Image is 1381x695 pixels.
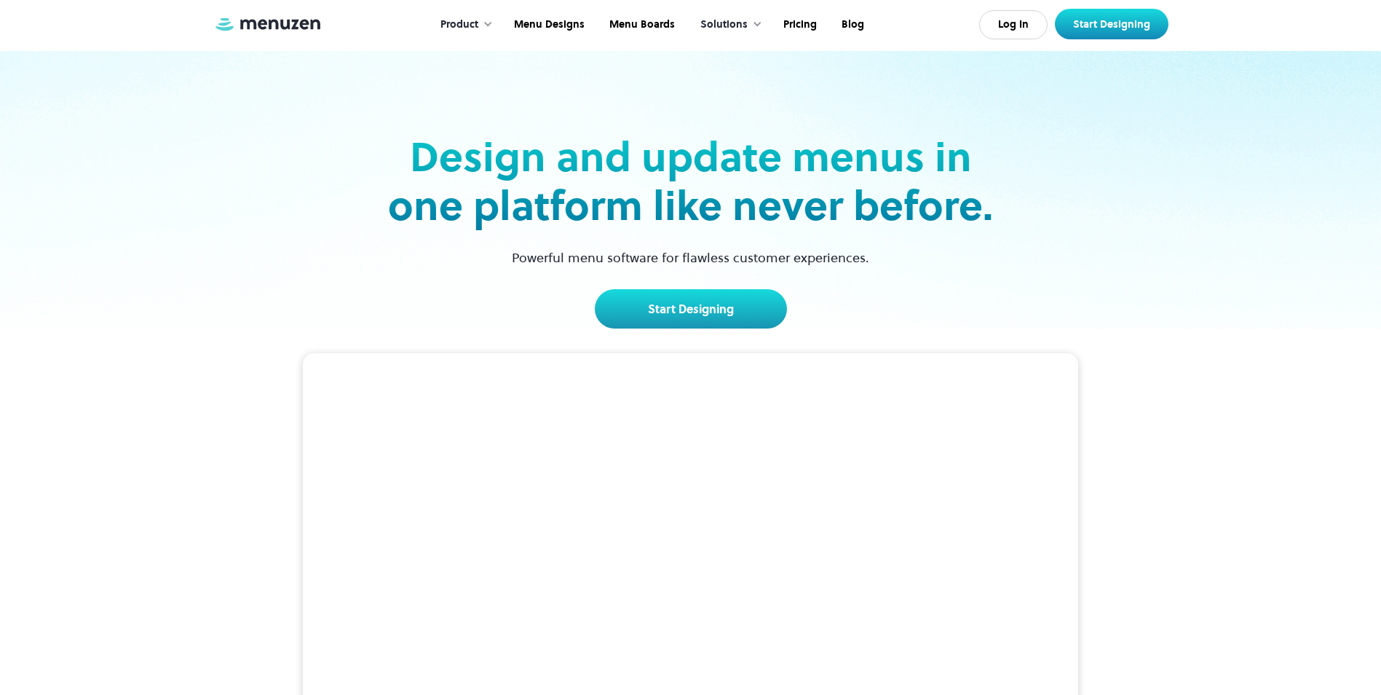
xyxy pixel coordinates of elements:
[494,248,887,267] p: Powerful menu software for flawless customer experiences.
[686,2,769,47] div: Solutions
[700,17,748,33] div: Solutions
[595,289,787,329] a: Start Designing
[1055,9,1168,39] a: Start Designing
[595,2,686,47] a: Menu Boards
[426,2,500,47] div: Product
[979,10,1048,39] a: Log In
[828,2,875,47] a: Blog
[500,2,595,47] a: Menu Designs
[384,133,998,230] h2: Design and update menus in one platform like never before.
[769,2,828,47] a: Pricing
[440,17,478,33] div: Product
